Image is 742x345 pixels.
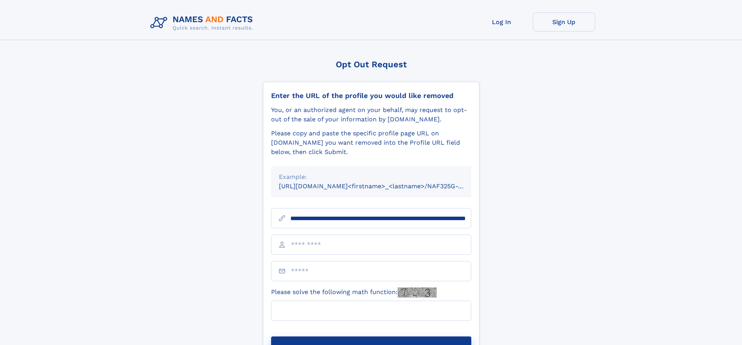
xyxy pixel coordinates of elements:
[271,91,471,100] div: Enter the URL of the profile you would like removed
[533,12,595,32] a: Sign Up
[471,12,533,32] a: Log In
[271,129,471,157] div: Please copy and paste the specific profile page URL on [DOMAIN_NAME] you want removed into the Pr...
[279,182,486,190] small: [URL][DOMAIN_NAME]<firstname>_<lastname>/NAF325G-xxxxxxxx
[279,172,464,182] div: Example:
[147,12,259,33] img: Logo Names and Facts
[271,287,437,298] label: Please solve the following math function:
[263,60,479,69] div: Opt Out Request
[271,105,471,124] div: You, or an authorized agent on your behalf, may request to opt-out of the sale of your informatio...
